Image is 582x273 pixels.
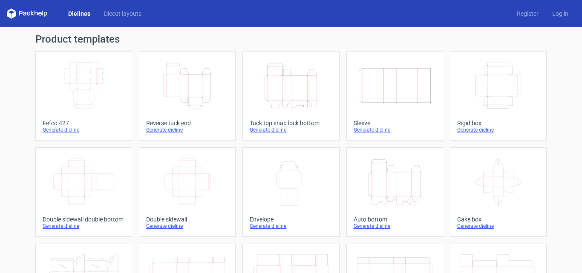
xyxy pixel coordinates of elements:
[250,120,332,126] div: Tuck top snap lock bottom
[146,126,228,133] div: Generate dieline
[146,120,228,126] div: Reverse tuck end
[146,223,228,230] div: Generate dieline
[242,147,339,237] a: EnvelopeGenerate dieline
[450,147,547,237] a: Cake boxGenerate dieline
[346,147,443,237] a: Auto bottomGenerate dieline
[545,9,575,18] a: Log in
[35,34,547,44] h1: Product templates
[346,51,443,141] a: SleeveGenerate dieline
[43,126,125,133] div: Generate dieline
[242,51,339,141] a: Tuck top snap lock bottomGenerate dieline
[354,216,436,223] div: Auto bottom
[43,223,125,230] div: Generate dieline
[35,51,132,141] a: Fefco 427Generate dieline
[457,223,539,230] div: Generate dieline
[250,126,332,133] div: Generate dieline
[354,126,436,133] div: Generate dieline
[250,223,332,230] div: Generate dieline
[457,216,539,223] div: Cake box
[139,147,236,237] a: Double sidewallGenerate dieline
[457,120,539,126] div: Rigid box
[510,9,545,18] a: Register
[354,223,436,230] div: Generate dieline
[457,126,539,133] div: Generate dieline
[61,9,97,18] a: Dielines
[43,120,125,126] div: Fefco 427
[354,120,436,126] div: Sleeve
[43,216,125,223] div: Double sidewall double bottom
[450,51,547,141] a: Rigid boxGenerate dieline
[139,51,236,141] a: Reverse tuck endGenerate dieline
[146,216,228,223] div: Double sidewall
[97,9,148,18] a: Diecut layouts
[35,147,132,237] a: Double sidewall double bottomGenerate dieline
[250,216,332,223] div: Envelope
